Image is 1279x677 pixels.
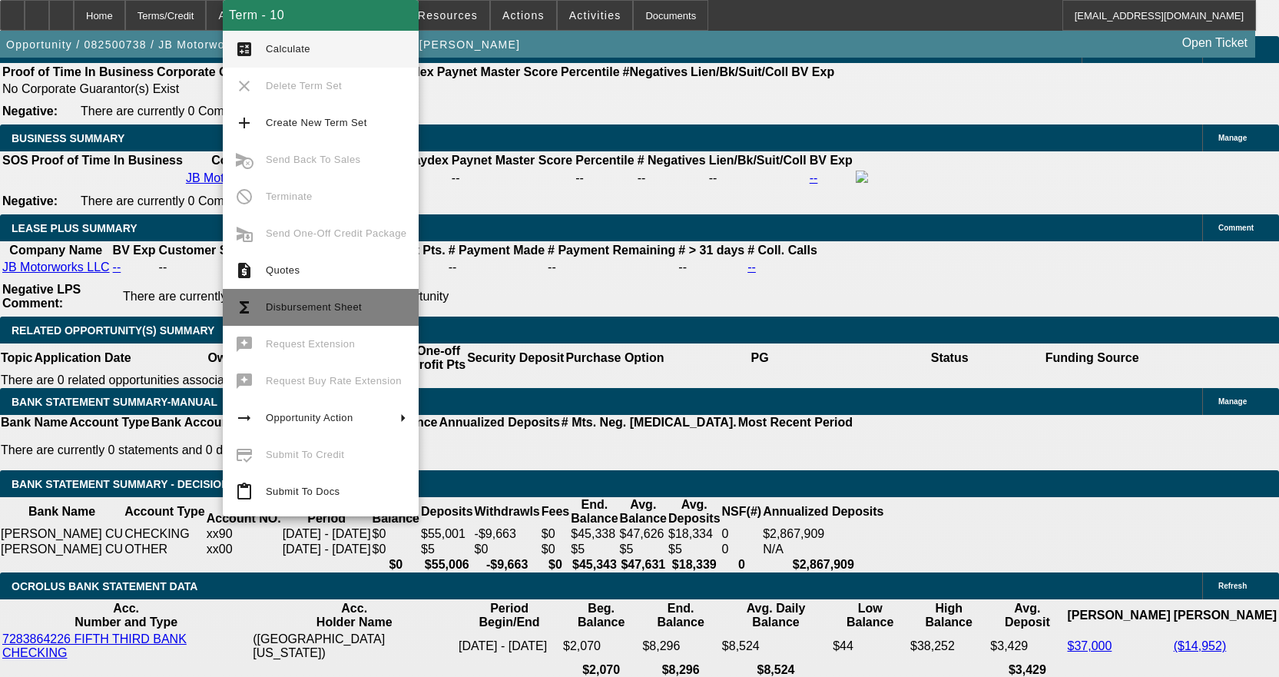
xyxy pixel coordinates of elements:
[458,632,561,661] td: [DATE] - [DATE]
[151,415,260,430] th: Bank Account NO.
[252,632,456,661] td: ([GEOGRAPHIC_DATA][US_STATE])
[989,601,1065,630] th: Avg. Deposit
[989,632,1065,661] td: $3,429
[561,65,619,78] b: Percentile
[1173,601,1277,630] th: [PERSON_NAME]
[448,260,545,275] td: --
[575,171,634,185] div: --
[235,298,253,317] mat-icon: functions
[68,415,151,430] th: Account Type
[405,170,449,187] td: --
[541,542,570,557] td: $0
[856,171,868,183] img: facebook-icon.png
[372,542,420,557] td: $0
[207,1,293,30] button: Application
[474,497,541,526] th: Withdrawls
[561,415,737,430] th: # Mts. Neg. [MEDICAL_DATA].
[2,261,110,274] a: JB Motorworks LLC
[158,260,253,275] td: --
[570,542,618,557] td: $5
[562,632,640,661] td: $2,070
[668,526,721,542] td: $18,334
[623,65,688,78] b: #Negatives
[458,601,561,630] th: Period Begin/End
[282,526,372,542] td: [DATE] - [DATE]
[206,526,282,542] td: xx90
[1,443,853,457] p: There are currently 0 statements and 0 details entered on this opportunity
[747,244,817,257] b: # Coll. Calls
[12,222,138,234] span: LEASE PLUS SUMMARY
[406,154,449,167] b: Paydex
[547,260,676,275] td: --
[502,9,545,22] span: Actions
[266,43,310,55] span: Calculate
[266,412,353,423] span: Opportunity Action
[541,526,570,542] td: $0
[2,65,154,80] th: Proof of Time In Business
[372,557,420,572] th: $0
[638,171,706,185] div: --
[449,244,545,257] b: # Payment Made
[391,65,434,78] b: Paydex
[541,557,570,572] th: $0
[763,527,883,541] div: $2,867,909
[2,283,81,310] b: Negative LPS Comment:
[1218,134,1247,142] span: Manage
[452,154,572,167] b: Paynet Master Score
[678,244,744,257] b: # > 31 days
[132,343,322,373] th: Owner
[206,542,282,557] td: xx00
[832,601,908,630] th: Low Balance
[410,343,466,373] th: One-off Profit Pts
[81,194,406,207] span: There are currently 0 Comments entered on this opportunity
[235,40,253,58] mat-icon: calculate
[810,154,853,167] b: BV Exp
[708,170,807,187] td: --
[474,557,541,572] th: -$9,663
[31,153,184,168] th: Proof of Time In Business
[372,526,420,542] td: $0
[235,409,253,427] mat-icon: arrow_right_alt
[691,65,788,78] b: Lien/Bk/Suit/Coll
[157,65,278,78] b: Corporate Guarantor
[12,324,214,337] span: RELATED OPPORTUNITY(S) SUMMARY
[575,154,634,167] b: Percentile
[420,526,474,542] td: $55,001
[452,171,572,185] div: --
[910,601,988,630] th: High Balance
[266,486,340,497] span: Submit To Docs
[548,244,675,257] b: # Payment Remaining
[668,542,721,557] td: $5
[762,557,884,572] th: $2,867,909
[33,343,131,373] th: Application Date
[235,114,253,132] mat-icon: add
[491,1,556,30] button: Actions
[113,244,156,257] b: BV Exp
[810,171,818,184] a: --
[235,261,253,280] mat-icon: request_quote
[420,557,474,572] th: $55,006
[570,497,618,526] th: End. Balance
[855,343,1045,373] th: Status
[1176,30,1254,56] a: Open Ticket
[1066,601,1171,630] th: [PERSON_NAME]
[2,601,250,630] th: Acc. Number and Type
[211,154,267,167] b: Company
[641,632,719,661] td: $8,296
[420,497,474,526] th: Deposits
[124,542,206,557] td: OTHER
[2,81,841,97] td: No Corporate Guarantor(s) Exist
[791,65,834,78] b: BV Exp
[1218,582,1247,590] span: Refresh
[186,171,293,184] a: JB Motorworks LLC
[474,542,541,557] td: $0
[124,526,206,542] td: CHECKING
[282,542,372,557] td: [DATE] - [DATE]
[474,526,541,542] td: -$9,663
[9,244,102,257] b: Company Name
[6,38,520,51] span: Opportunity / 082500738 / JB Motorworks LLC DBA Strada Motorwerks / [PERSON_NAME]
[664,343,854,373] th: PG
[113,261,121,274] a: --
[12,478,267,490] span: Bank Statement Summary - Decision Logic
[762,497,884,526] th: Annualized Deposits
